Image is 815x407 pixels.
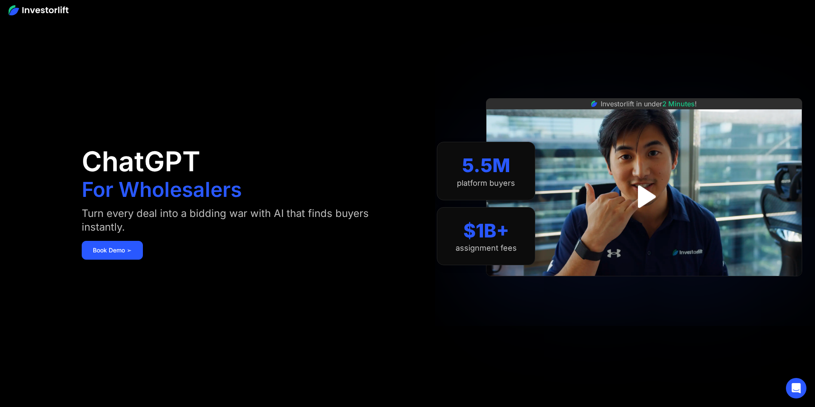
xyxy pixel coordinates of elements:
[82,207,390,234] div: Turn every deal into a bidding war with AI that finds buyers instantly.
[580,281,708,291] iframe: Customer reviews powered by Trustpilot
[456,243,517,253] div: assignment fees
[601,99,697,109] div: Investorlift in under !
[457,179,515,188] div: platform buyers
[662,100,695,108] span: 2 Minutes
[82,179,242,200] h1: For Wholesalers
[463,220,509,242] div: $1B+
[786,378,806,398] div: Open Intercom Messenger
[82,241,143,260] a: Book Demo ➢
[82,148,200,175] h1: ChatGPT
[462,154,510,177] div: 5.5M
[625,178,663,216] a: open lightbox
